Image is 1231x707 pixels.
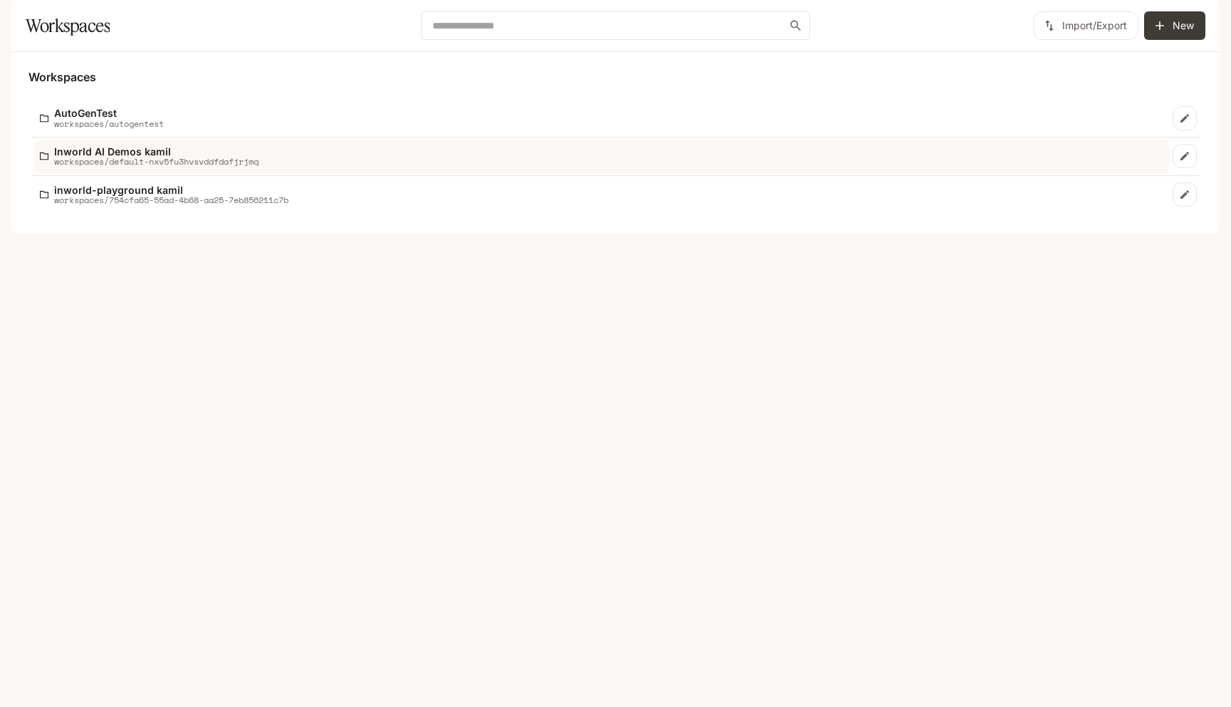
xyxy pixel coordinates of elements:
button: Create workspace [1144,11,1205,40]
p: workspaces/autogentest [54,119,164,128]
p: inworld-playground kamil [54,185,289,195]
button: Import/Export [1034,11,1138,40]
a: Edit workspace [1173,106,1197,130]
p: workspaces/754cfa65-55ad-4b68-aa25-7eb856211c7b [54,195,289,205]
a: Inworld AI Demos kamilworkspaces/default-nxv5fu3hvsvddfdafjrjmq [34,140,1170,172]
a: AutoGenTestworkspaces/autogentest [34,102,1170,134]
p: AutoGenTest [54,108,164,118]
a: Edit workspace [1173,144,1197,168]
p: Inworld AI Demos kamil [54,146,259,157]
a: inworld-playground kamilworkspaces/754cfa65-55ad-4b68-aa25-7eb856211c7b [34,179,1170,211]
p: workspaces/default-nxv5fu3hvsvddfdafjrjmq [54,157,259,166]
h5: Workspaces [28,69,1203,85]
h1: Workspaces [26,11,110,40]
a: Edit workspace [1173,182,1197,207]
